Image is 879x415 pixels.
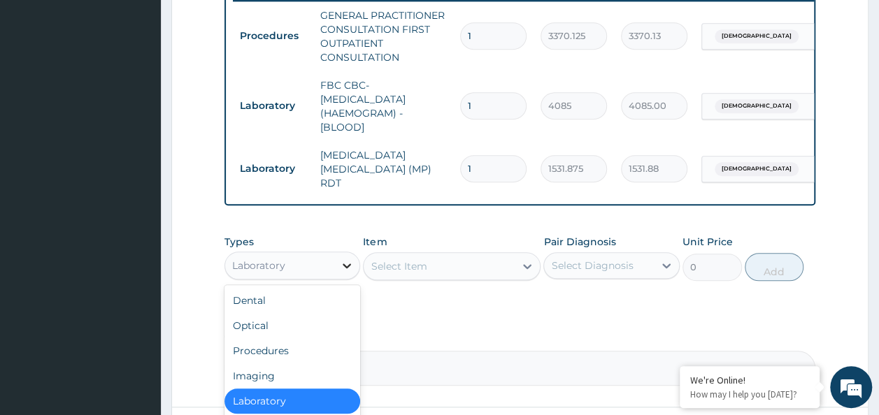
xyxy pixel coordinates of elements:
div: Chat with us now [73,78,235,96]
div: Laboratory [224,388,361,414]
div: Imaging [224,363,361,388]
label: Types [224,236,254,248]
td: [MEDICAL_DATA] [MEDICAL_DATA] (MP) RDT [313,141,453,197]
td: Laboratory [233,156,313,182]
div: Select Diagnosis [551,259,633,272]
div: Select Item [371,259,427,273]
td: Laboratory [233,93,313,119]
div: Procedures [224,338,361,363]
label: Item [363,235,387,249]
span: We're online! [81,121,193,262]
label: Unit Price [683,235,733,249]
button: Add [745,253,804,281]
span: [DEMOGRAPHIC_DATA] [715,162,799,176]
span: [DEMOGRAPHIC_DATA] [715,29,799,43]
div: Minimize live chat window [229,7,263,41]
img: d_794563401_company_1708531726252_794563401 [26,70,57,105]
td: GENERAL PRACTITIONER CONSULTATION FIRST OUTPATIENT CONSULTATION [313,1,453,71]
td: Procedures [233,23,313,49]
div: Optical [224,313,361,338]
textarea: Type your message and hit 'Enter' [7,271,266,320]
div: We're Online! [690,374,809,386]
td: FBC CBC-[MEDICAL_DATA] (HAEMOGRAM) - [BLOOD] [313,71,453,141]
label: Pair Diagnosis [543,235,615,249]
div: Laboratory [232,259,285,272]
div: Dental [224,288,361,313]
p: How may I help you today? [690,388,809,400]
label: Comment [224,331,816,343]
span: [DEMOGRAPHIC_DATA] [715,99,799,113]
